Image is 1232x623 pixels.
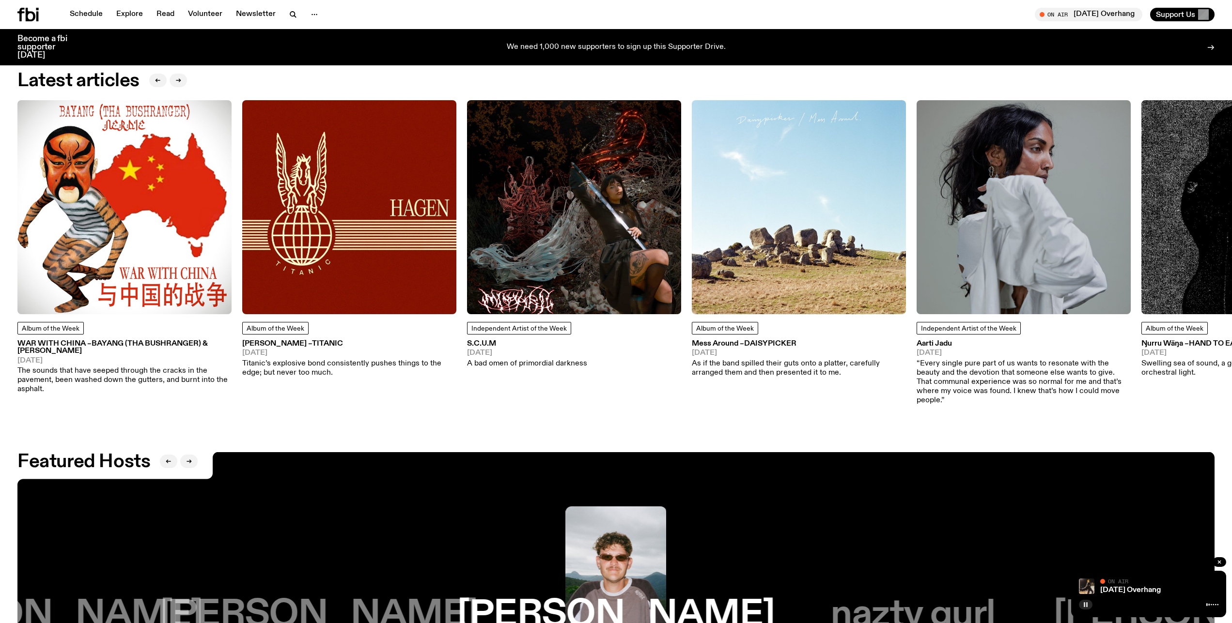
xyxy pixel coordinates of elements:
a: Album of the Week [17,322,84,334]
p: Titanic’s explosive bond consistently pushes things to the edge; but never too much. [242,359,456,378]
a: Album of the Week [692,322,758,334]
span: [DATE] [467,349,587,357]
span: Support Us [1156,10,1195,19]
span: Titanic [312,340,343,348]
span: Album of the Week [696,325,754,332]
h3: Aarti Jadu [917,340,1131,348]
h3: [PERSON_NAME] – [242,340,456,348]
span: [DATE] [242,349,456,357]
span: Album of the Week [247,325,304,332]
h3: Become a fbi supporter [DATE] [17,35,79,60]
h2: Featured Hosts [17,453,150,471]
a: Album of the Week [1141,322,1208,334]
a: [DATE] Overhang [1100,586,1161,594]
h3: Mess Around – [692,340,906,348]
a: Mess Around –Daisypicker[DATE]As if the band spilled their guts onto a platter, carefully arrange... [692,340,906,378]
a: Album of the Week [242,322,309,334]
span: Independent Artist of the Week [471,325,567,332]
button: Support Us [1150,8,1215,21]
span: On Air [1108,578,1128,584]
a: Aarti Jadu[DATE]“Every single pure part of us wants to resonate with the beauty and the devotion ... [917,340,1131,405]
p: We need 1,000 new supporters to sign up this Supporter Drive. [507,43,726,52]
span: Album of the Week [1146,325,1203,332]
a: Explore [110,8,149,21]
h3: S.C.U.M [467,340,587,348]
span: [DATE] [692,349,906,357]
span: Album of the Week [22,325,79,332]
p: A bad omen of primordial darkness [467,359,587,368]
h2: Latest articles [17,72,140,90]
h3: WAR WITH CHINA – [17,340,232,355]
p: The sounds that have seeped through the cracks in the pavement, been washed down the gutters, and... [17,366,232,395]
span: BAYANG (tha Bushranger) & [PERSON_NAME] [17,340,208,355]
a: Volunteer [182,8,228,21]
a: Independent Artist of the Week [467,322,571,334]
p: As if the band spilled their guts onto a platter, carefully arranged them and then presented it t... [692,359,906,378]
a: WAR WITH CHINA –BAYANG (tha Bushranger) & [PERSON_NAME][DATE]The sounds that have seeped through ... [17,340,232,394]
p: “Every single pure part of us wants to resonate with the beauty and the devotion that someone els... [917,359,1131,406]
span: Independent Artist of the Week [921,325,1016,332]
span: Daisypicker [744,340,796,348]
a: Schedule [64,8,109,21]
a: Independent Artist of the Week [917,322,1021,334]
span: [DATE] [917,349,1131,357]
span: [DATE] [17,357,232,365]
a: [PERSON_NAME] –Titanic[DATE]Titanic’s explosive bond consistently pushes things to the edge; but ... [242,340,456,378]
button: On Air[DATE] Overhang [1035,8,1142,21]
a: Read [151,8,180,21]
a: Newsletter [230,8,281,21]
a: S.C.U.M[DATE]A bad omen of primordial darkness [467,340,587,368]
